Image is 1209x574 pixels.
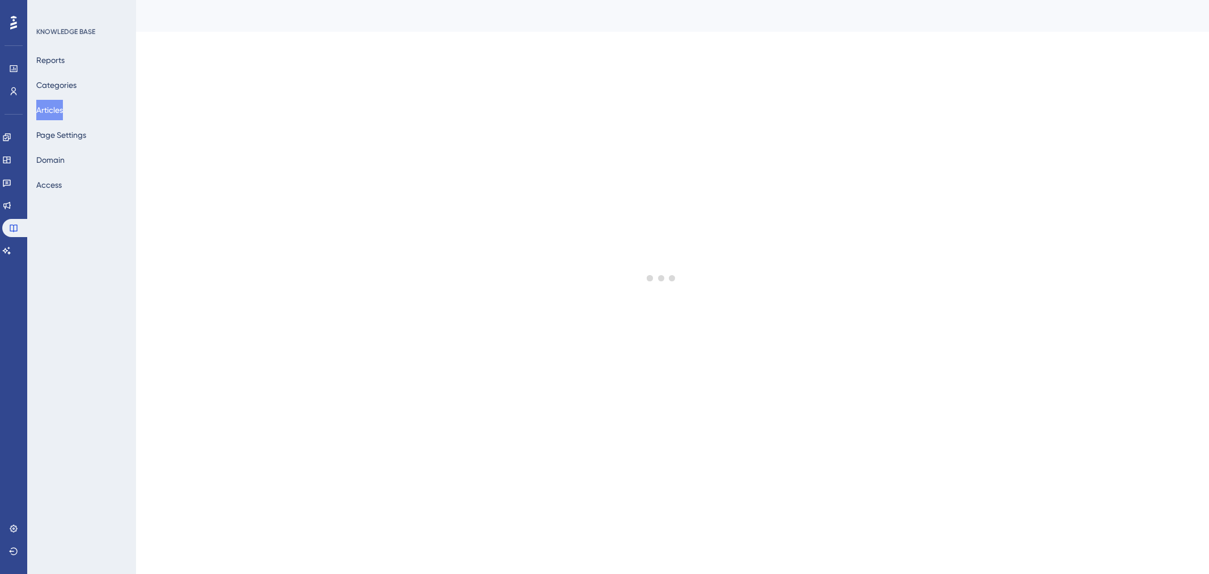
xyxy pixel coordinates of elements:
[36,75,77,95] button: Categories
[36,100,63,120] button: Articles
[36,50,65,70] button: Reports
[36,175,62,195] button: Access
[36,27,95,36] div: KNOWLEDGE BASE
[36,150,65,170] button: Domain
[36,125,86,145] button: Page Settings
